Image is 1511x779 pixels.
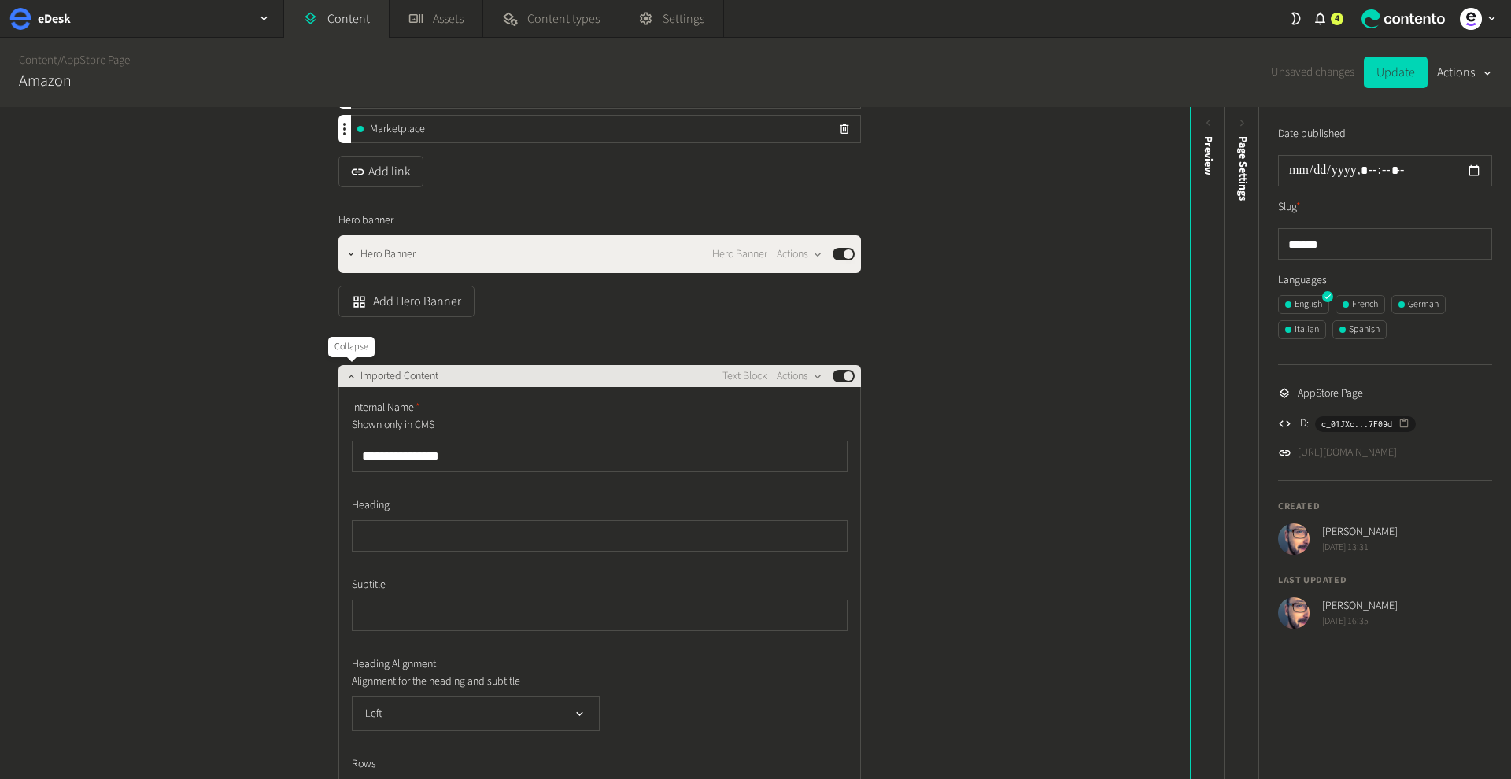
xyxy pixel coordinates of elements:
[1298,415,1309,432] span: ID:
[352,696,600,731] button: Left
[1278,574,1492,588] h4: Last updated
[712,246,767,263] span: Hero Banner
[1322,524,1398,541] span: [PERSON_NAME]
[1322,615,1398,629] span: [DATE] 16:35
[1278,295,1329,314] button: English
[370,121,425,138] span: Marketplace
[1335,12,1339,26] span: 4
[777,367,823,386] button: Actions
[663,9,704,28] span: Settings
[352,497,390,514] span: Heading
[1278,500,1492,514] h4: Created
[338,286,475,317] button: Add Hero Banner
[360,368,438,385] span: Imported Content
[352,577,386,593] span: Subtitle
[777,245,823,264] button: Actions
[1285,323,1319,337] div: Italian
[1437,57,1492,88] button: Actions
[1271,64,1354,82] span: Unsaved changes
[352,673,710,690] p: Alignment for the heading and subtitle
[527,9,600,28] span: Content types
[1398,297,1439,312] div: German
[1200,136,1217,175] div: Preview
[352,400,420,416] span: Internal Name
[722,368,767,385] span: Text Block
[1315,416,1416,432] button: c_01JXc...7F09d
[38,9,71,28] h2: eDesk
[1278,597,1310,629] img: Josh Angell
[1336,295,1385,314] button: French
[1298,386,1363,402] span: AppStore Page
[1278,272,1492,289] label: Languages
[1322,541,1398,555] span: [DATE] 13:31
[57,52,61,68] span: /
[352,756,376,773] span: Rows
[328,337,375,357] div: Collapse
[1278,126,1346,142] label: Date published
[19,69,72,93] h2: Amazon
[360,246,416,263] span: Hero Banner
[352,416,710,434] p: Shown only in CMS
[19,52,57,68] a: Content
[1460,8,1482,30] img: Unni Nambiar
[338,156,423,187] button: Add link
[1332,320,1387,339] button: Spanish
[61,52,130,68] a: AppStore Page
[1278,320,1326,339] button: Italian
[338,212,393,229] span: Hero banner
[1364,57,1428,88] button: Update
[9,8,31,30] img: eDesk
[1278,523,1310,555] img: Josh Angell
[1285,297,1322,312] div: English
[1278,199,1301,216] label: Slug
[1321,417,1392,431] span: c_01JXc...7F09d
[1322,598,1398,615] span: [PERSON_NAME]
[352,656,436,673] span: Heading Alignment
[1298,445,1397,461] a: [URL][DOMAIN_NAME]
[1235,136,1251,201] span: Page Settings
[1339,323,1380,337] div: Spanish
[1343,297,1378,312] div: French
[1391,295,1446,314] button: German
